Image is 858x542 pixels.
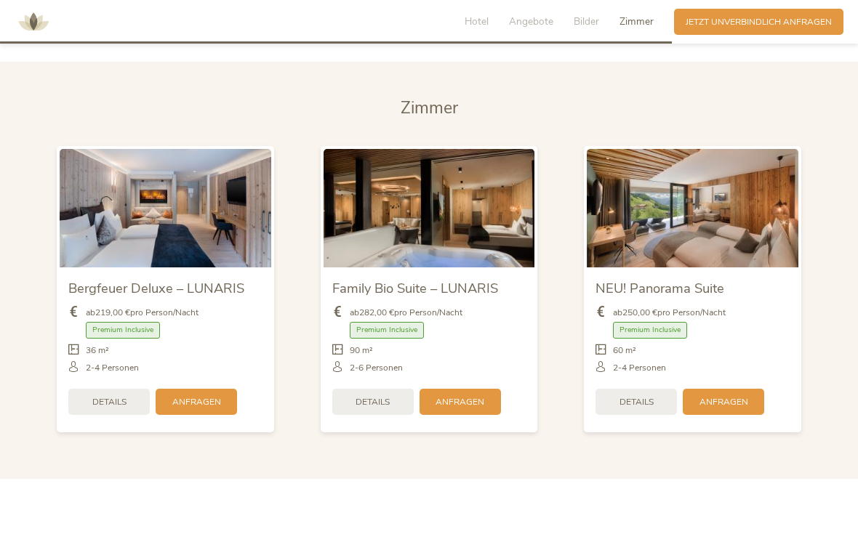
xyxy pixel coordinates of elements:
[12,17,55,25] a: AMONTI & LUNARIS Wellnessresort
[86,362,139,374] span: 2-4 Personen
[465,15,489,28] span: Hotel
[574,15,599,28] span: Bilder
[613,344,636,357] span: 60 m²
[350,322,424,339] span: Premium Inclusive
[620,396,654,408] span: Details
[60,149,271,267] img: Bergfeuer Deluxe – LUNARIS
[587,149,798,267] img: NEU! Panorama Suite
[699,396,748,408] span: Anfragen
[95,307,130,318] b: 219,00 €
[596,279,724,297] span: NEU! Panorama Suite
[436,396,484,408] span: Anfragen
[86,322,160,339] span: Premium Inclusive
[172,396,221,408] span: Anfragen
[401,97,458,119] span: Zimmer
[686,16,832,28] span: Jetzt unverbindlich anfragen
[620,15,654,28] span: Zimmer
[613,322,687,339] span: Premium Inclusive
[350,307,462,319] span: ab pro Person/Nacht
[509,15,553,28] span: Angebote
[92,396,127,408] span: Details
[68,279,244,297] span: Bergfeuer Deluxe – LUNARIS
[622,307,657,318] b: 250,00 €
[86,307,199,319] span: ab pro Person/Nacht
[613,362,666,374] span: 2-4 Personen
[350,344,373,357] span: 90 m²
[613,307,726,319] span: ab pro Person/Nacht
[359,307,394,318] b: 282,00 €
[332,279,498,297] span: Family Bio Suite – LUNARIS
[324,149,535,267] img: Family Bio Suite – LUNARIS
[350,362,403,374] span: 2-6 Personen
[356,396,390,408] span: Details
[86,344,109,357] span: 36 m²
